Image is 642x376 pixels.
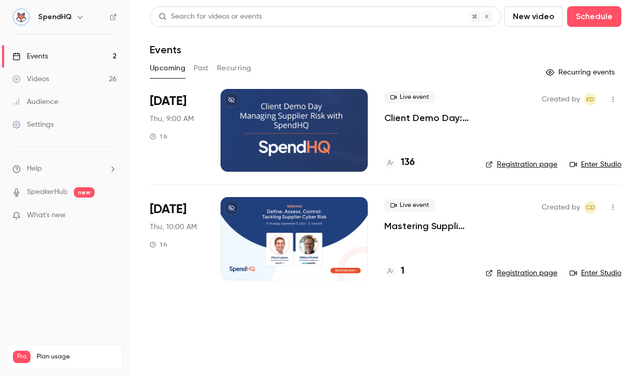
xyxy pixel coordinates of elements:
span: Help [27,163,42,174]
div: Search for videos or events [159,11,262,22]
span: Pro [13,351,30,363]
button: Recurring events [541,64,621,81]
div: Aug 28 Thu, 10:00 AM (America/New York) [150,89,204,172]
span: Thu, 10:00 AM [150,222,197,232]
span: Colin Daymude [584,201,597,214]
iframe: Noticeable Trigger [104,211,117,220]
button: Upcoming [150,60,185,77]
h6: SpendHQ [38,12,72,22]
span: What's new [27,210,66,221]
span: Plan usage [37,353,116,361]
span: Thu, 9:00 AM [150,114,194,124]
span: CD [586,201,595,214]
span: KD [586,93,594,106]
span: Live event [384,91,435,103]
span: Live event [384,199,435,212]
a: 136 [384,156,415,170]
span: [DATE] [150,201,186,218]
h1: Events [150,43,181,56]
a: Registration page [486,159,557,170]
a: Enter Studio [570,159,621,170]
button: Past [194,60,209,77]
a: Client Demo Day: Managing Supplier Risk with SpendHQ [384,112,469,124]
a: SpeakerHub [27,187,68,198]
img: SpendHQ [13,9,29,25]
a: Registration page [486,268,557,278]
span: [DATE] [150,93,186,110]
span: Created by [542,93,580,106]
div: 1 h [150,240,167,249]
div: Sep 11 Thu, 11:00 AM (America/New York) [150,197,204,280]
h4: 136 [401,156,415,170]
button: Schedule [567,6,621,27]
div: Videos [12,74,49,84]
div: Audience [12,97,58,107]
div: Settings [12,119,54,130]
li: help-dropdown-opener [12,163,117,174]
div: 1 h [150,132,167,141]
button: New video [504,6,563,27]
div: Events [12,51,48,62]
span: Created by [542,201,580,214]
h4: 1 [401,264,404,278]
a: Enter Studio [570,268,621,278]
a: 1 [384,264,404,278]
span: new [74,187,95,198]
button: Recurring [217,60,252,77]
a: Mastering Supplier Cyber Risk: From Uncertainty to Action [384,220,469,232]
span: Kelly Divine [584,93,597,106]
